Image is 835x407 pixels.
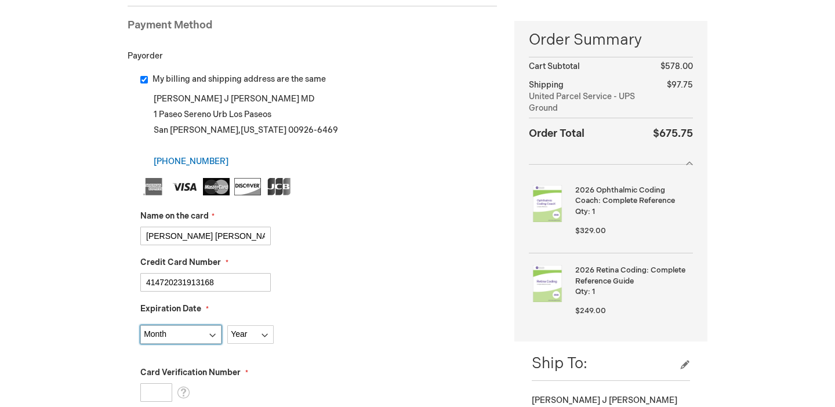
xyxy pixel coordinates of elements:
[140,91,497,169] div: [PERSON_NAME] J [PERSON_NAME] MD 1 Paseo Sereno Urb Los Paseos San [PERSON_NAME] , 00926-6469
[203,178,230,195] img: MasterCard
[172,178,198,195] img: Visa
[592,287,595,296] span: 1
[575,265,690,286] strong: 2026 Retina Coding: Complete Reference Guide
[529,91,652,114] span: United Parcel Service - UPS Ground
[128,51,163,61] span: Payorder
[529,125,584,141] strong: Order Total
[575,306,606,315] span: $249.00
[266,178,292,195] img: JCB
[653,128,693,140] span: $675.75
[529,265,566,302] img: 2026 Retina Coding: Complete Reference Guide
[140,178,167,195] img: American Express
[575,207,588,216] span: Qty
[154,157,228,166] a: [PHONE_NUMBER]
[667,80,693,90] span: $97.75
[592,207,595,216] span: 1
[140,211,209,221] span: Name on the card
[575,226,606,235] span: $329.00
[529,30,693,57] span: Order Summary
[140,257,221,267] span: Credit Card Number
[140,368,241,377] span: Card Verification Number
[128,18,497,39] div: Payment Method
[140,383,172,402] input: Card Verification Number
[532,355,587,373] span: Ship To:
[140,304,201,314] span: Expiration Date
[575,287,588,296] span: Qty
[529,80,564,90] span: Shipping
[529,185,566,222] img: 2026 Ophthalmic Coding Coach: Complete Reference
[234,178,261,195] img: Discover
[529,57,652,77] th: Cart Subtotal
[660,61,693,71] span: $578.00
[575,185,690,206] strong: 2026 Ophthalmic Coding Coach: Complete Reference
[241,125,286,135] span: [US_STATE]
[153,74,326,84] span: My billing and shipping address are the same
[140,273,271,292] input: Credit Card Number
